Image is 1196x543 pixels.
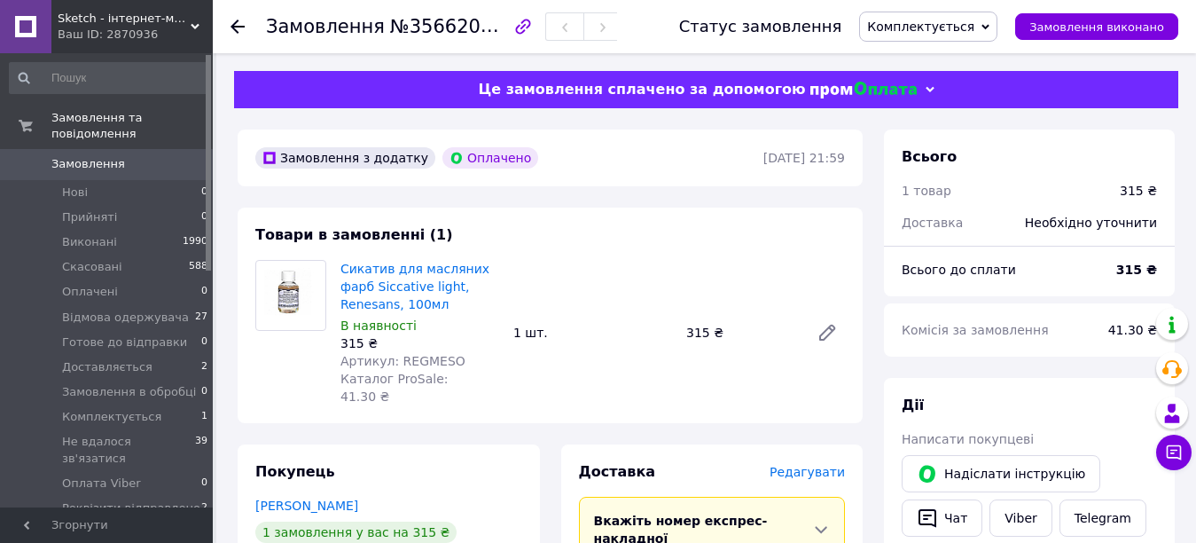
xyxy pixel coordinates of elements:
[62,384,196,400] span: Замовлення в обробці
[255,463,335,480] span: Покупець
[201,284,207,300] span: 0
[902,148,957,165] span: Всього
[62,476,141,492] span: Оплата Viber
[1108,323,1157,337] span: 41.30 ₴
[201,500,207,516] span: 2
[58,11,191,27] span: Sketch - інтернет-магазин
[266,16,385,37] span: Замовлення
[810,82,917,98] img: evopay logo
[579,463,656,480] span: Доставка
[62,359,152,375] span: Доставляється
[62,234,117,250] span: Виконані
[902,323,1049,337] span: Комісія за замовлення
[201,334,207,350] span: 0
[1059,500,1146,537] a: Telegram
[195,434,207,466] span: 39
[62,310,189,326] span: Відмова одержувача
[763,151,845,165] time: [DATE] 21:59
[255,226,453,243] span: Товари в замовленні (1)
[902,397,924,413] span: Дії
[62,500,200,516] span: Реквізити відправлено
[679,18,842,35] div: Статус замовлення
[62,409,161,425] span: Комплектується
[902,263,1016,277] span: Всього до сплати
[390,15,516,37] span: №356620014
[442,147,538,169] div: Оплачено
[58,27,213,43] div: Ваш ID: 2870936
[340,372,448,404] span: Каталог ProSale: 41.30 ₴
[201,409,207,425] span: 1
[255,147,435,169] div: Замовлення з додатку
[62,259,122,275] span: Скасовані
[770,465,845,479] span: Редагувати
[62,334,187,350] span: Готове до відправки
[506,320,679,345] div: 1 шт.
[51,110,213,142] span: Замовлення та повідомлення
[255,499,358,513] a: [PERSON_NAME]
[340,262,489,311] a: Сикатив для масляних фарб Siccative light, Renesans, 100мл
[183,234,207,250] span: 1990
[201,359,207,375] span: 2
[62,284,118,300] span: Оплачені
[201,384,207,400] span: 0
[902,432,1034,446] span: Написати покупцеві
[867,20,974,34] span: Комплектується
[51,156,125,172] span: Замовлення
[62,185,88,201] span: Нові
[62,209,117,225] span: Прийняті
[255,522,457,543] div: 1 замовлення у вас на 315 ₴
[809,315,845,350] a: Редагувати
[9,62,209,94] input: Пошук
[902,184,951,198] span: 1 товар
[1116,263,1157,277] b: 315 ₴
[264,261,317,330] img: Сикатив для масляних фарб Siccative light, Renesans, 100мл
[902,216,963,230] span: Доставка
[679,320,802,345] div: 315 ₴
[902,455,1100,492] button: Надіслати інструкцію
[1156,435,1192,470] button: Чат з покупцем
[62,434,195,466] span: Не вдалося зв'язатися
[340,319,417,333] span: В наявності
[340,334,499,352] div: 315 ₴
[201,476,207,492] span: 0
[195,310,207,326] span: 27
[989,500,1051,537] a: Viber
[189,259,207,275] span: 588
[902,500,982,537] button: Чат
[201,209,207,225] span: 0
[231,18,245,35] div: Повернутися назад
[1015,13,1178,40] button: Замовлення виконано
[1014,203,1168,242] div: Необхідно уточнити
[1029,20,1164,34] span: Замовлення виконано
[478,81,805,98] span: Це замовлення сплачено за допомогою
[340,354,465,368] span: Артикул: REGMESO
[1120,182,1157,200] div: 315 ₴
[201,185,207,201] span: 0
